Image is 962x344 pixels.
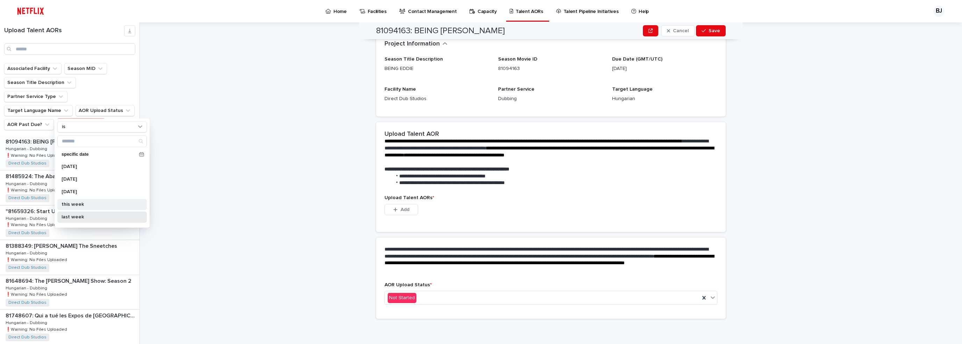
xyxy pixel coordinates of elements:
[6,137,95,145] p: 81094163: BEING [PERSON_NAME]
[62,164,136,169] p: [DATE]
[6,180,49,187] p: Hungarian - Dubbing
[498,65,603,72] p: 81094163
[14,4,47,18] img: ifQbXi3ZQGMSEF7WDB7W
[62,124,65,130] p: is
[498,95,603,103] p: Dubbing
[385,65,490,72] p: BEING EDDIE
[8,300,46,305] a: Direct Dub Studios
[8,196,46,201] a: Direct Dub Studios
[673,28,689,33] span: Cancel
[4,27,124,35] h1: Upload Talent AORs
[385,87,416,92] span: Facility Name
[6,311,138,319] p: 81748607: Qui a tué les Expos de Montréal? (Who Killed the Montreal Expos?)
[709,28,720,33] span: Save
[696,25,726,36] button: Save
[6,250,49,256] p: Hungarian - Dubbing
[62,189,136,194] p: [DATE]
[4,43,135,55] input: Search
[8,265,46,270] a: Direct Dub Studios
[6,241,119,250] p: 81388349: [PERSON_NAME] The Sneetches
[385,204,418,215] button: Add
[385,40,440,48] h2: Project Information
[661,25,695,36] button: Cancel
[385,131,439,138] h2: Upload Talent AOR
[6,256,69,262] p: ❗️Warning: No Files Uploaded
[62,152,136,157] p: specific date
[62,215,136,219] p: last week
[57,149,147,160] div: specific date
[385,95,490,103] p: Direct Dub Studios
[612,65,717,72] p: [DATE]
[62,177,136,182] p: [DATE]
[612,57,662,62] span: Due Date (GMT/UTC)
[401,207,409,212] span: Add
[6,215,49,221] p: Hungarian - Dubbing
[4,63,62,74] button: Associated Facility
[498,57,537,62] span: Season Movie ID
[6,285,49,291] p: Hungarian - Dubbing
[388,293,416,303] div: Not Started
[76,105,135,116] button: AOR Upload Status
[6,276,133,285] p: 81648694: The [PERSON_NAME] Show: Season 2
[6,172,98,180] p: 81485924: The Abandons: Season 1
[6,291,69,297] p: ❗️Warning: No Files Uploaded
[58,135,146,147] input: Search
[385,195,434,200] span: Upload Talent AORs
[8,161,46,166] a: Direct Dub Studios
[8,335,46,340] a: Direct Dub Studios
[612,95,717,103] p: Hungarian
[6,319,49,325] p: Hungarian - Dubbing
[385,282,432,287] span: AOR Upload Status
[6,221,69,227] p: ❗️Warning: No Files Uploaded
[385,40,447,48] button: Project Information
[64,63,107,74] button: Season MID
[498,87,534,92] span: Partner Service
[376,26,505,36] h2: 81094163: BEING [PERSON_NAME]
[6,207,138,215] p: "81659326: Start Up, Fall Down: From Billionaire to Convict: Limited Series"
[57,135,147,147] div: Search
[6,187,69,193] p: ❗️Warning: No Files Uploaded
[8,231,46,236] a: Direct Dub Studios
[6,326,69,332] p: ❗️Warning: No Files Uploaded
[385,57,443,62] span: Season Title Description
[4,77,76,88] button: Season Title Description
[933,6,945,17] div: BJ
[4,105,73,116] button: Target Language Name
[6,152,69,158] p: ❗️Warning: No Files Uploaded
[62,202,136,207] p: this week
[6,145,49,152] p: Hungarian - Dubbing
[612,87,653,92] span: Target Language
[4,91,67,102] button: Partner Service Type
[4,119,54,130] button: AOR Past Due?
